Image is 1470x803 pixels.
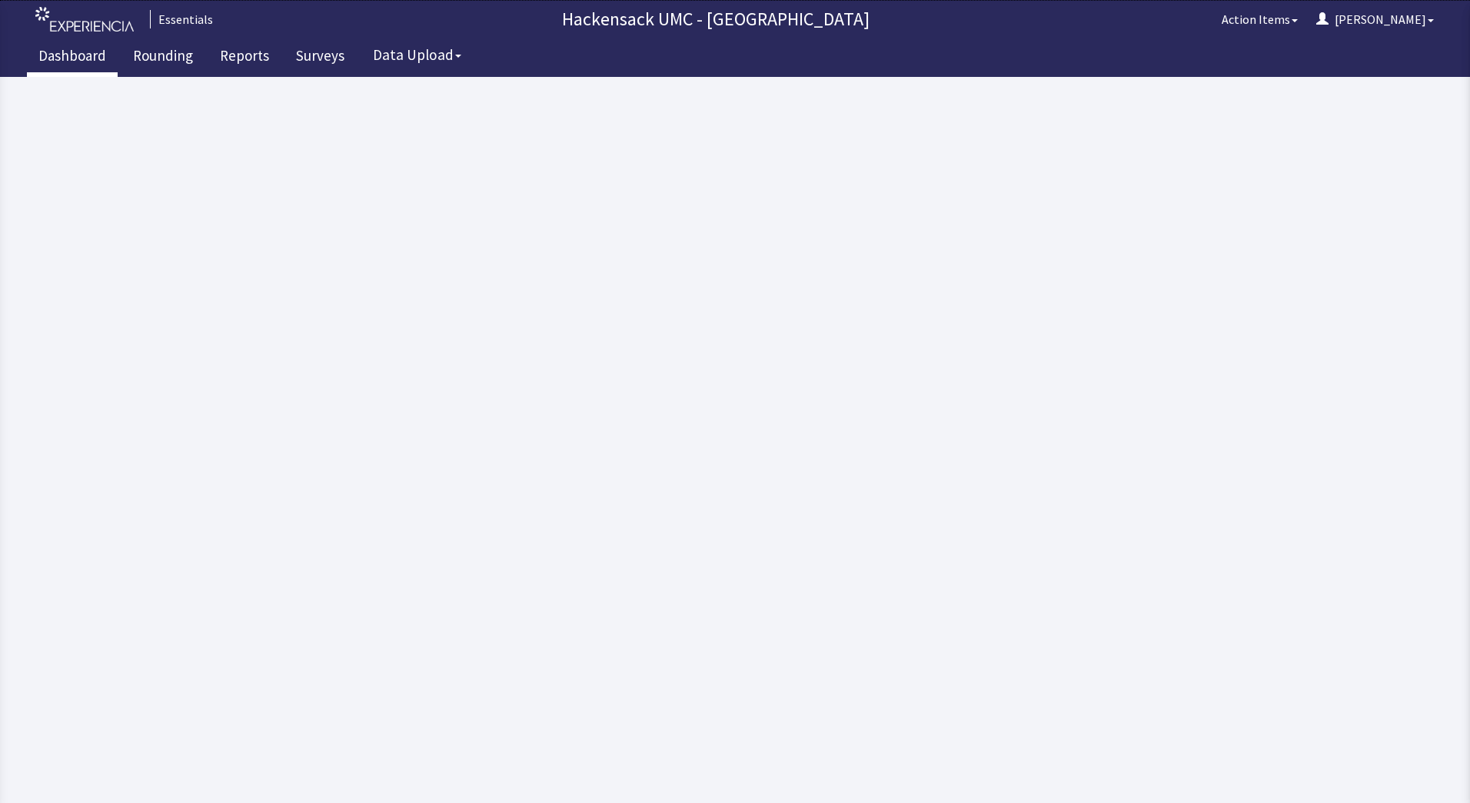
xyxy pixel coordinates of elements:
[150,10,213,28] div: Essentials
[219,7,1212,32] p: Hackensack UMC - [GEOGRAPHIC_DATA]
[208,38,281,77] a: Reports
[121,38,205,77] a: Rounding
[27,38,118,77] a: Dashboard
[284,38,356,77] a: Surveys
[1307,4,1443,35] button: [PERSON_NAME]
[35,7,134,32] img: experiencia_logo.png
[364,41,471,69] button: Data Upload
[1212,4,1307,35] button: Action Items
